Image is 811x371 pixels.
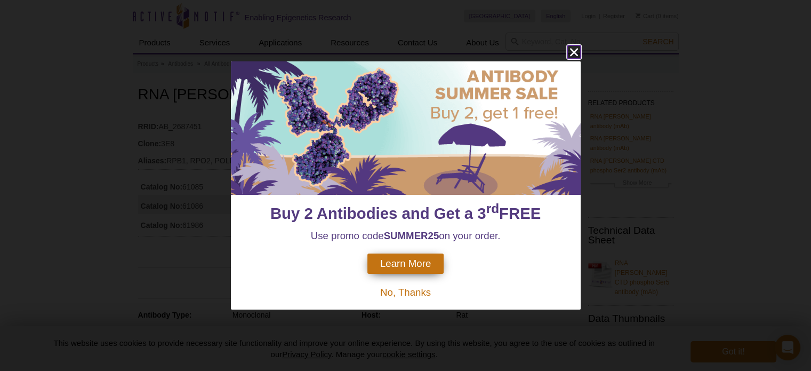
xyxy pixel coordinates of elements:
[270,204,541,222] span: Buy 2 Antibodies and Get a 3 FREE
[380,287,431,298] span: No, Thanks
[380,258,431,270] span: Learn More
[486,202,499,216] sup: rd
[384,230,439,241] strong: SUMMER25
[311,230,501,241] span: Use promo code on your order.
[567,45,581,59] button: close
